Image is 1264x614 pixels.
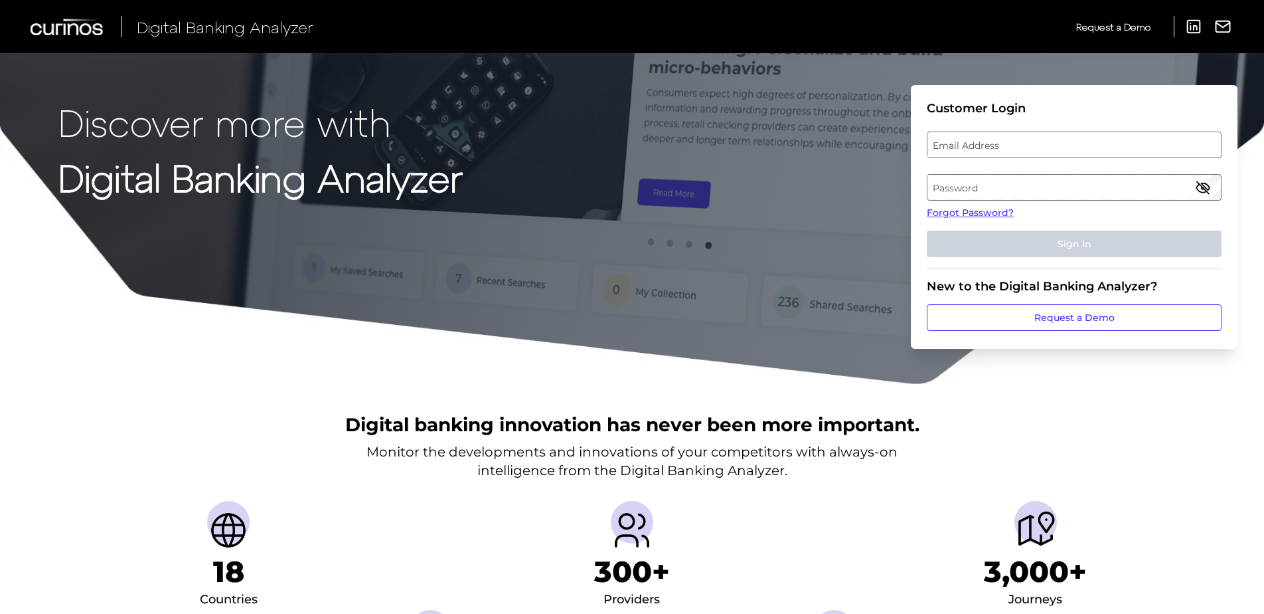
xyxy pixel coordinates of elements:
[1014,509,1057,552] img: Journeys
[927,101,1222,116] div: Customer Login
[137,17,313,37] span: Digital Banking Analyzer
[1008,589,1062,611] div: Journeys
[213,554,244,589] h1: 18
[611,509,653,552] img: Providers
[1076,21,1150,33] span: Request a Demo
[927,231,1222,257] button: Sign In
[927,304,1222,331] a: Request a Demo
[345,412,919,437] h2: Digital banking innovation has never been more important.
[207,509,250,552] img: Countries
[200,589,258,611] div: Countries
[603,589,660,611] div: Providers
[58,155,463,199] strong: Digital Banking Analyzer
[927,175,1220,199] label: Password
[366,443,898,480] p: Monitor the developments and innovations of your competitors with always-on intelligence from the...
[1076,16,1150,38] a: Request a Demo
[927,206,1222,220] a: Forgot Password?
[31,19,105,35] img: Curinos
[927,133,1220,157] label: Email Address
[927,279,1222,294] div: New to the Digital Banking Analyzer?
[58,101,463,143] p: Discover more with
[594,554,670,589] h1: 300+
[984,554,1087,589] h1: 3,000+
